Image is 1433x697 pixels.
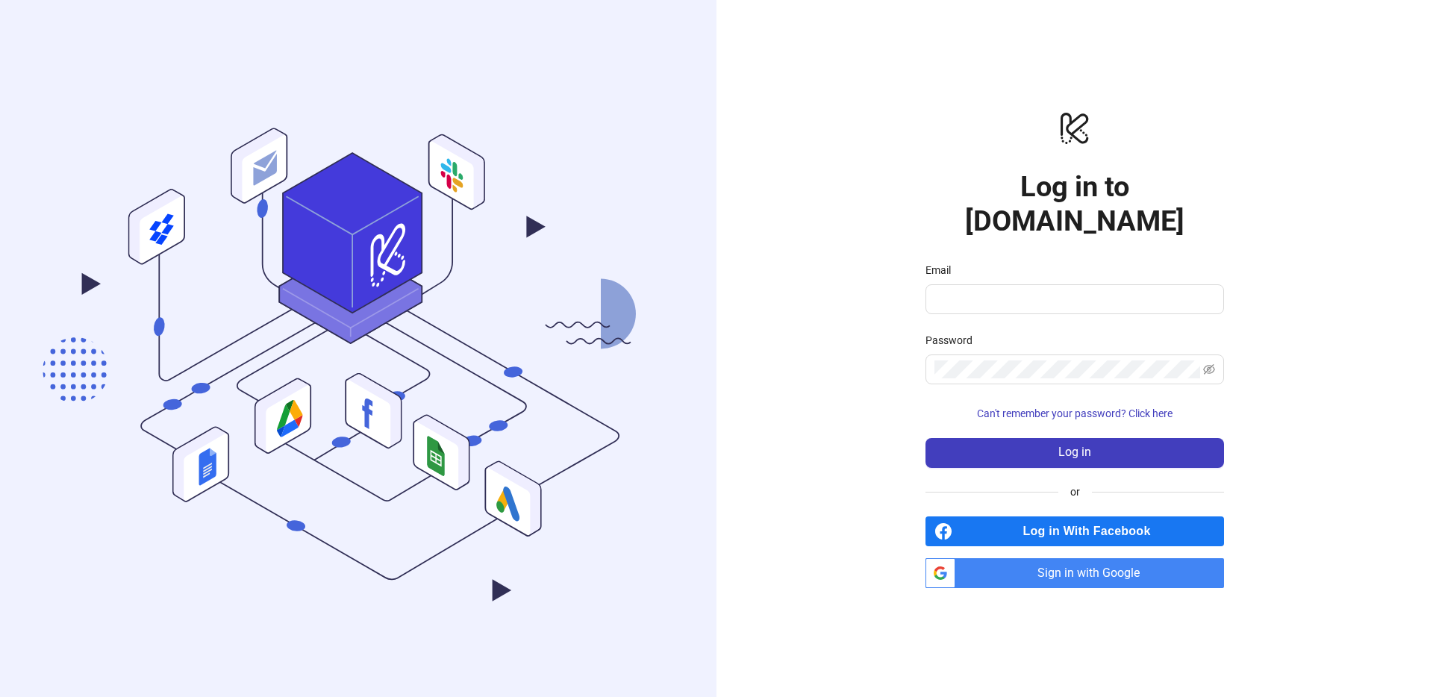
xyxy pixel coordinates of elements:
[925,262,961,278] label: Email
[961,558,1224,588] span: Sign in with Google
[1203,363,1215,375] span: eye-invisible
[977,407,1173,419] span: Can't remember your password? Click here
[934,290,1212,308] input: Email
[1058,446,1091,459] span: Log in
[934,360,1200,378] input: Password
[925,332,982,348] label: Password
[925,169,1224,238] h1: Log in to [DOMAIN_NAME]
[925,402,1224,426] button: Can't remember your password? Click here
[925,438,1224,468] button: Log in
[1058,484,1092,500] span: or
[925,516,1224,546] a: Log in With Facebook
[925,407,1224,419] a: Can't remember your password? Click here
[958,516,1224,546] span: Log in With Facebook
[925,558,1224,588] a: Sign in with Google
